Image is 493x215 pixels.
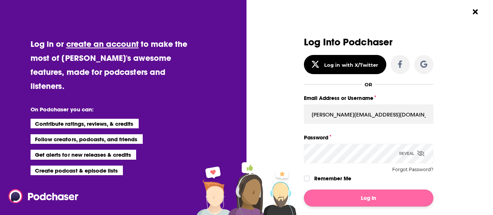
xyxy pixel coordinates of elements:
input: Email Address or Username [304,104,433,124]
div: OR [365,82,372,87]
label: Email Address or Username [304,93,433,103]
label: Remember Me [314,174,351,183]
img: Podchaser - Follow, Share and Rate Podcasts [8,189,79,203]
button: Forgot Password? [392,167,433,172]
button: Log in with X/Twitter [304,55,386,74]
li: Follow creators, podcasts, and friends [31,134,143,144]
button: Close Button [468,5,482,19]
li: Create podcast & episode lists [31,166,123,175]
h3: Log Into Podchaser [304,37,433,48]
label: Password [304,133,433,142]
a: create an account [66,39,139,49]
li: Get alerts for new releases & credits [31,150,136,159]
div: Log in with X/Twitter [324,62,378,68]
a: Podchaser - Follow, Share and Rate Podcasts [8,189,73,203]
div: Reveal [399,144,425,163]
button: Log In [304,190,433,207]
li: Contribute ratings, reviews, & credits [31,119,139,128]
li: On Podchaser you can: [31,106,178,113]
